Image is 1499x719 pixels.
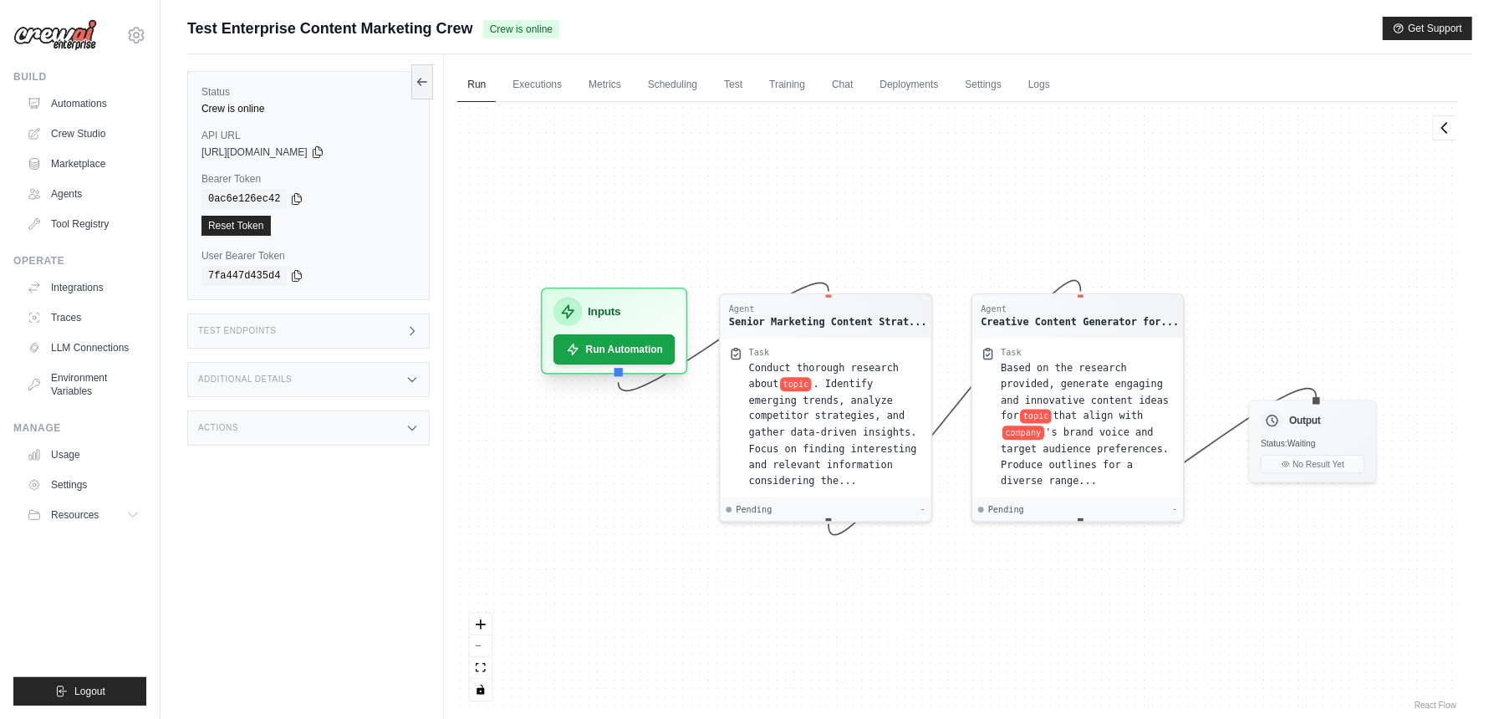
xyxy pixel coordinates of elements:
g: Edge from 2d0a119f25c424674afe918231e5d88d to 5164f2e63b73d9f206622aa7a2d5fdd6 [829,280,1082,534]
a: React Flow attribution [1415,701,1456,710]
label: API URL [201,129,416,142]
div: Operate [13,254,146,268]
div: OutputStatus:WaitingNo Result Yet [1249,400,1377,483]
div: - [1173,504,1178,516]
button: zoom out [470,635,492,657]
button: Get Support [1383,17,1472,40]
span: Based on the research provided, generate engaging and innovative content ideas for [1002,362,1170,422]
span: topic [781,377,813,391]
button: zoom in [470,614,492,635]
a: Crew Studio [20,120,146,147]
div: Conduct thorough research about {topic}. Identify emerging trends, analyze competitor strategies,... [749,359,923,489]
span: Conduct thorough research about [749,362,899,390]
a: Chat [822,68,863,103]
div: Creative Content Generator for {company} [981,314,1180,329]
code: 7fa447d435d4 [201,266,287,286]
a: Scheduling [638,68,707,103]
g: Edge from 5164f2e63b73d9f206622aa7a2d5fdd6 to outputNode [1081,389,1317,517]
a: Executions [502,68,572,103]
button: toggle interactivity [470,679,492,701]
h3: Actions [198,423,238,433]
label: User Bearer Token [201,249,416,263]
div: - [920,504,925,516]
span: Crew is online [483,20,559,38]
span: that align with [1053,410,1144,422]
div: AgentCreative Content Generator for...TaskBased on the research provided, generate engaging and i... [971,293,1185,523]
div: React Flow controls [470,614,492,701]
div: Build [13,70,146,84]
span: Logout [74,685,105,698]
a: Integrations [20,274,146,301]
a: Metrics [579,68,631,103]
a: Reset Token [201,216,271,236]
a: Settings [956,68,1012,103]
code: 0ac6e126ec42 [201,189,287,209]
div: AgentSenior Marketing Content Strat...TaskConduct thorough research abouttopic. Identify emerging... [719,293,933,523]
h3: Inputs [589,303,621,320]
a: Training [759,68,815,103]
g: Edge from inputsNode to 2d0a119f25c424674afe918231e5d88d [619,283,829,390]
a: Tool Registry [20,211,146,237]
span: . Identify emerging trends, analyze competitor strategies, and gather data-driven insights. Focus... [749,378,917,487]
a: Automations [20,90,146,117]
a: Run [457,68,496,103]
span: [URL][DOMAIN_NAME] [201,145,308,159]
div: Manage [13,421,146,435]
button: fit view [470,657,492,679]
div: Based on the research provided, generate engaging and innovative content ideas for {topic} that a... [1002,359,1175,489]
a: Deployments [869,68,948,103]
div: Crew is online [201,102,416,115]
span: Pending [737,504,772,516]
a: Marketplace [20,150,146,177]
div: InputsRun Automation [541,293,688,380]
button: Resources [20,502,146,528]
button: No Result Yet [1262,455,1365,473]
button: Run Automation [554,334,676,365]
h3: Additional Details [198,375,292,385]
a: Test [714,68,752,103]
div: Agent [981,303,1180,315]
div: Agent [729,303,927,315]
a: Logs [1018,68,1060,103]
a: Traces [20,304,146,331]
a: Environment Variables [20,365,146,405]
div: Task [749,347,770,359]
span: topic [1021,410,1053,424]
span: 's brand voice and target audience preferences. Produce outlines for a diverse range... [1002,426,1170,487]
span: company [1002,426,1044,440]
label: Bearer Token [201,172,416,186]
a: LLM Connections [20,334,146,361]
span: Test Enterprise Content Marketing Crew [187,17,473,40]
a: Usage [20,441,146,468]
h3: Test Endpoints [198,326,277,336]
span: Status: Waiting [1262,439,1317,449]
label: Status [201,85,416,99]
span: Resources [51,508,99,522]
a: Settings [20,472,146,498]
a: Agents [20,181,146,207]
img: Logo [13,19,97,51]
h3: Output [1290,414,1322,428]
div: Task [1002,347,1022,359]
span: Pending [988,504,1024,516]
button: Logout [13,677,146,706]
div: Senior Marketing Content Strategist at {company} [729,314,927,329]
